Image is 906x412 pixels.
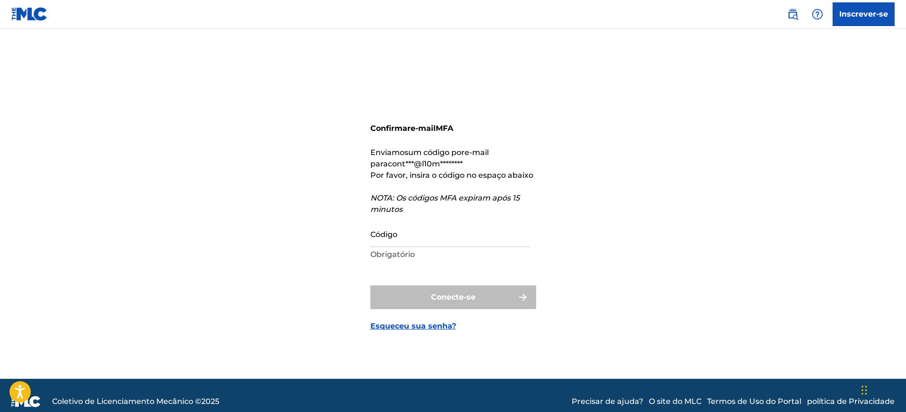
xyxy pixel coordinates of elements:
[11,396,41,407] img: logotipo
[370,148,408,157] font: Enviamos
[812,9,823,20] img: ajuda
[839,9,888,18] font: Inscrever-se
[370,321,456,330] font: Esqueceu sua senha?
[436,124,453,133] font: MFA
[408,148,465,157] font: um código por
[707,396,801,407] a: Termos de Uso do Portal
[649,397,701,406] font: O site do MLC
[572,396,643,407] a: Precisar de ajuda?
[861,376,867,404] div: Arrastar
[370,250,415,259] font: Obrigatório
[411,124,436,133] font: e-mail
[807,396,895,407] a: política de Privacidade
[11,7,48,21] img: Logotipo da MLC
[370,124,411,133] font: Confirmar
[370,171,533,180] font: Por favor, insira o código no espaço abaixo
[370,148,489,168] font: e-mail para
[783,5,802,24] a: Pesquisa pública
[859,366,906,412] iframe: Widget de bate-papo
[201,397,219,406] font: 2025
[649,396,701,407] a: O site do MLC
[833,2,895,26] a: Inscrever-se
[572,397,643,406] font: Precisar de ajuda?
[808,5,827,24] div: Ajuda
[807,397,895,406] font: política de Privacidade
[52,397,201,406] font: Coletivo de Licenciamento Mecânico ©
[370,193,520,214] font: NOTA: Os códigos MFA expiram após 15 minutos
[370,320,456,332] a: Esqueceu sua senha?
[787,9,798,20] img: procurar
[707,397,801,406] font: Termos de Uso do Portal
